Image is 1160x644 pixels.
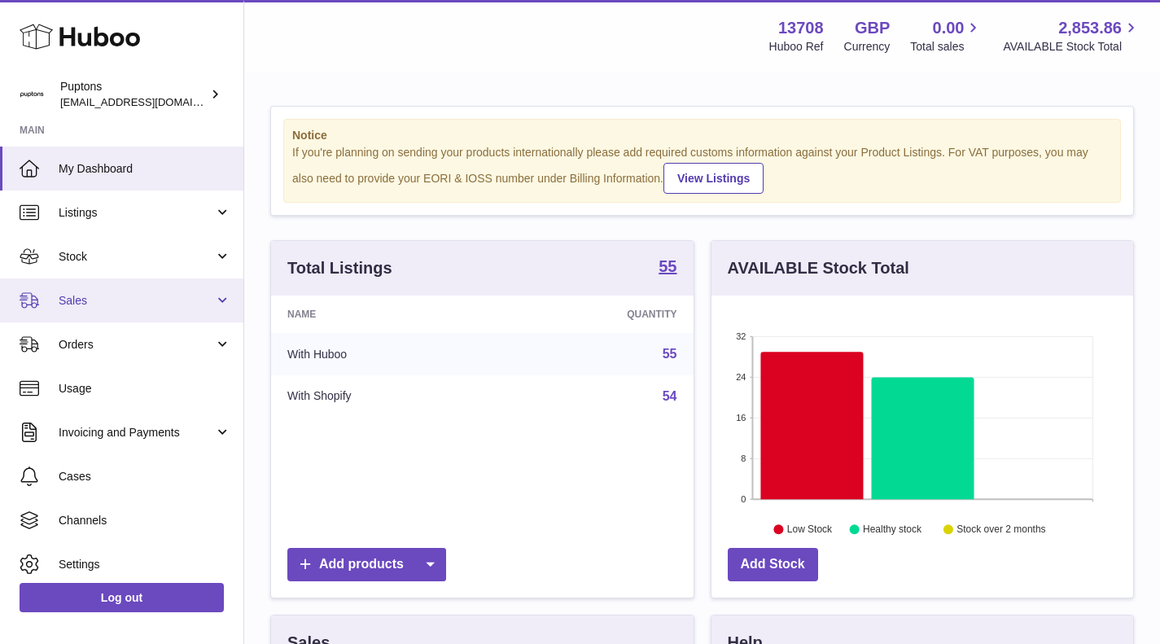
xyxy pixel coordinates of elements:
[59,337,214,353] span: Orders
[60,95,239,108] span: [EMAIL_ADDRESS][DOMAIN_NAME]
[59,293,214,309] span: Sales
[844,39,891,55] div: Currency
[786,524,832,535] text: Low Stock
[59,513,231,528] span: Channels
[1003,39,1140,55] span: AVAILABLE Stock Total
[659,258,676,274] strong: 55
[741,494,746,504] text: 0
[59,381,231,396] span: Usage
[736,372,746,382] text: 24
[778,17,824,39] strong: 13708
[910,17,983,55] a: 0.00 Total sales
[663,347,677,361] a: 55
[271,296,499,333] th: Name
[1058,17,1122,39] span: 2,853.86
[59,557,231,572] span: Settings
[769,39,824,55] div: Huboo Ref
[659,258,676,278] a: 55
[736,331,746,341] text: 32
[741,453,746,463] text: 8
[663,163,764,194] a: View Listings
[271,375,499,418] td: With Shopify
[292,128,1112,143] strong: Notice
[292,145,1112,194] div: If you're planning on sending your products internationally please add required customs informati...
[59,425,214,440] span: Invoicing and Payments
[728,257,909,279] h3: AVAILABLE Stock Total
[287,548,446,581] a: Add products
[956,524,1045,535] text: Stock over 2 months
[20,82,44,107] img: hello@puptons.com
[271,333,499,375] td: With Huboo
[728,548,818,581] a: Add Stock
[60,79,207,110] div: Puptons
[59,469,231,484] span: Cases
[59,205,214,221] span: Listings
[59,249,214,265] span: Stock
[287,257,392,279] h3: Total Listings
[863,524,922,535] text: Healthy stock
[499,296,694,333] th: Quantity
[663,389,677,403] a: 54
[736,413,746,423] text: 16
[933,17,965,39] span: 0.00
[59,161,231,177] span: My Dashboard
[855,17,890,39] strong: GBP
[20,583,224,612] a: Log out
[1003,17,1140,55] a: 2,853.86 AVAILABLE Stock Total
[910,39,983,55] span: Total sales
